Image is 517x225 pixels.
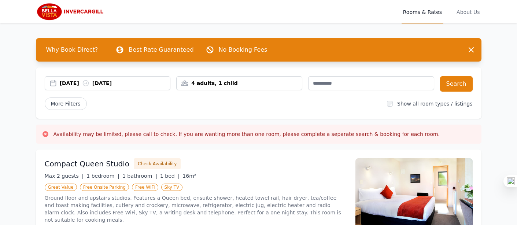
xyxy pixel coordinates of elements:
[45,159,130,169] h3: Compact Queen Studio
[160,173,180,179] span: 1 bed |
[40,43,104,57] span: Why Book Direct?
[86,173,119,179] span: 1 bedroom |
[45,194,347,224] p: Ground floor and upstairs studios. Features a Queen bed, ensuite shower, heated towel rail, hair ...
[45,184,77,191] span: Great Value
[53,130,440,138] h3: Availability may be limited, please call to check. If you are wanting more than one room, please ...
[60,80,170,87] div: [DATE] [DATE]
[177,80,302,87] div: 4 adults, 1 child
[36,3,106,21] img: Bella Vista Invercargill
[161,184,183,191] span: Sky TV
[219,45,267,54] p: No Booking Fees
[45,97,87,110] span: More Filters
[397,101,472,107] label: Show all room types / listings
[80,184,129,191] span: Free Onsite Parking
[129,45,193,54] p: Best Rate Guaranteed
[182,173,196,179] span: 16m²
[122,173,157,179] span: 1 bathroom |
[132,184,158,191] span: Free WiFi
[134,158,181,169] button: Check Availability
[45,173,84,179] span: Max 2 guests |
[507,177,515,185] img: one_i.png
[440,76,473,92] button: Search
